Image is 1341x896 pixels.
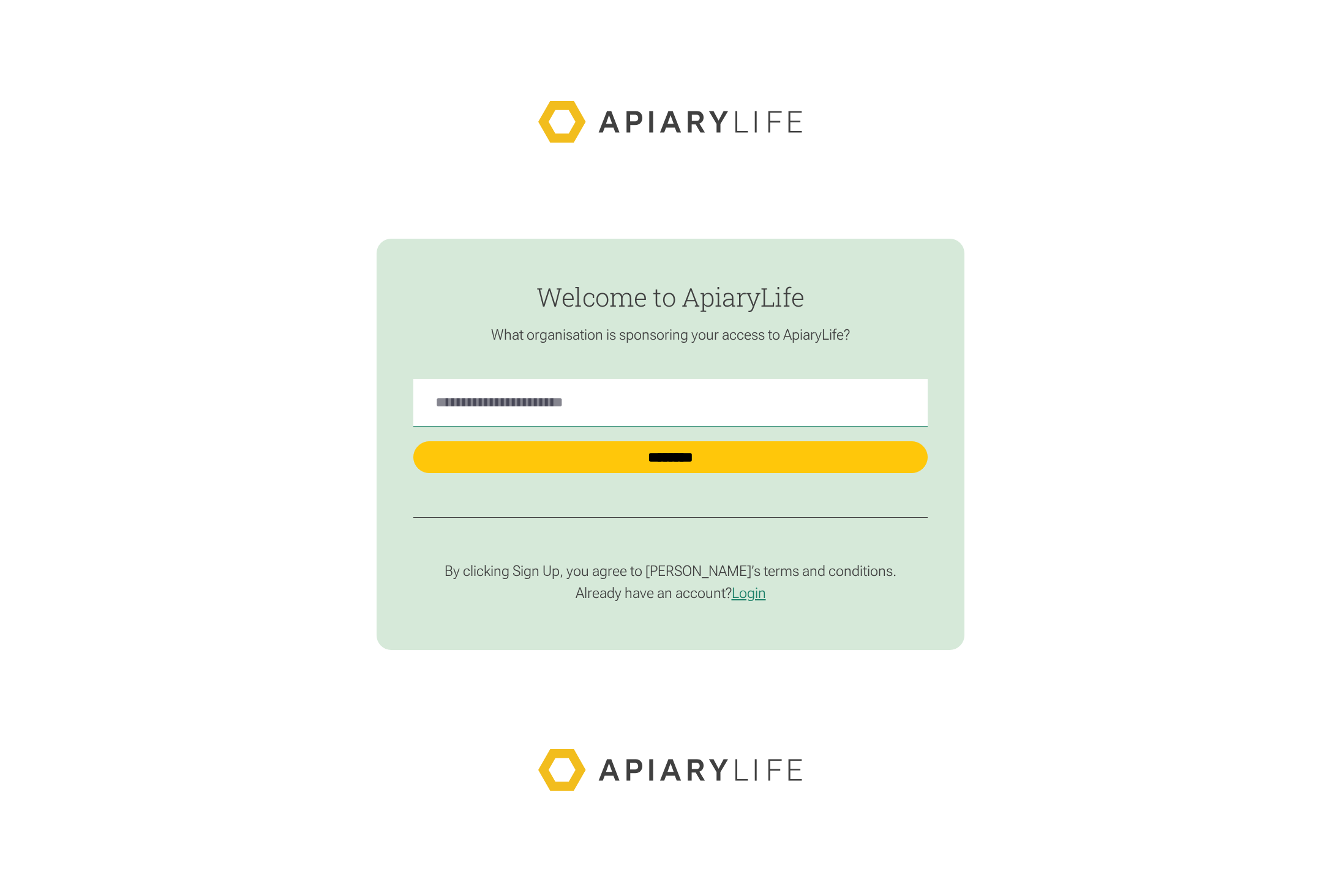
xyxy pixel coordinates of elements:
form: find-employer [377,239,964,651]
a: Login [732,584,766,602]
p: What organisation is sponsoring your access to ApiaryLife? [413,326,928,344]
p: Already have an account? [413,584,928,602]
p: By clicking Sign Up, you agree to [PERSON_NAME]’s terms and conditions. [413,562,928,580]
h1: Welcome to ApiaryLife [413,283,928,311]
